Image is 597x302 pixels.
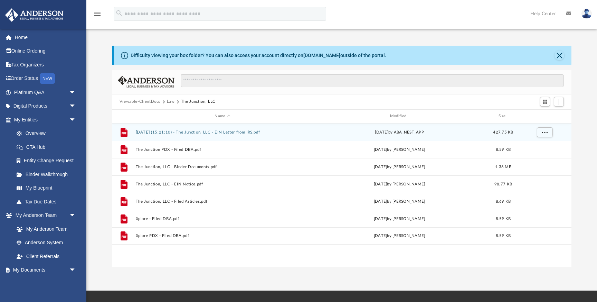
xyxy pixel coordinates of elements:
[120,99,160,105] button: Viewable-ClientDocs
[537,127,552,137] button: More options
[312,129,486,135] div: [DATE] by ABA_NEST_APP
[495,199,511,203] span: 8.69 KB
[10,222,79,236] a: My Anderson Team
[312,198,486,204] div: [DATE] by [PERSON_NAME]
[495,147,511,151] span: 8.59 KB
[135,113,309,119] div: Name
[312,216,486,222] div: [DATE] by [PERSON_NAME]
[312,164,486,170] div: [DATE] by [PERSON_NAME]
[69,99,83,113] span: arrow_drop_down
[5,99,86,113] a: Digital Productsarrow_drop_down
[10,140,86,154] a: CTA Hub
[135,234,309,238] button: Xplore PDX - Filed DBA.pdf
[495,234,511,238] span: 8.59 KB
[135,147,309,152] button: The Junction PDX - Filed DBA.pdf
[303,53,340,58] a: [DOMAIN_NAME]
[5,44,86,58] a: Online Ordering
[112,123,571,267] div: grid
[69,85,83,100] span: arrow_drop_down
[312,113,486,119] div: Modified
[10,249,83,263] a: Client Referrals
[5,30,86,44] a: Home
[495,217,511,220] span: 8.59 KB
[495,165,511,168] span: 1.36 MB
[93,10,102,18] i: menu
[135,130,309,135] button: [DATE] (15:21:10) - The Junction, LLC - EIN Letter from IRS.pdf
[131,52,386,59] div: Difficulty viewing your box folder? You can also access your account directly on outside of the p...
[493,130,513,134] span: 427.75 KB
[69,113,83,127] span: arrow_drop_down
[135,199,309,204] button: The Junction, LLC - Filed Articles.pdf
[167,99,175,105] button: Law
[5,72,86,86] a: Order StatusNEW
[540,97,550,107] button: Switch to Grid View
[5,58,86,72] a: Tax Organizers
[40,73,55,84] div: NEW
[93,13,102,18] a: menu
[312,233,486,239] div: [DATE] by [PERSON_NAME]
[5,85,86,99] a: Platinum Q&Aarrow_drop_down
[5,113,86,127] a: My Entitiesarrow_drop_down
[10,127,86,140] a: Overview
[10,167,86,181] a: Binder Walkthrough
[69,209,83,223] span: arrow_drop_down
[135,182,309,186] button: The Junction, LLC - EIN Notice.pdf
[181,99,216,105] button: The Junction, LLC
[5,263,83,277] a: My Documentsarrow_drop_down
[554,97,564,107] button: Add
[520,113,568,119] div: id
[115,113,132,119] div: id
[494,182,512,186] span: 98.77 KB
[10,154,86,168] a: Entity Change Request
[312,146,486,153] div: [DATE] by [PERSON_NAME]
[555,51,564,60] button: Close
[489,113,517,119] div: Size
[581,9,592,19] img: User Pic
[10,277,79,291] a: Box
[5,209,83,222] a: My Anderson Teamarrow_drop_down
[181,74,564,87] input: Search files and folders
[135,165,309,169] button: The Junction, LLC - Binder Documents.pdf
[10,195,86,209] a: Tax Due Dates
[3,8,66,22] img: Anderson Advisors Platinum Portal
[115,9,123,17] i: search
[135,217,309,221] button: Xplore - Filed DBA.pdf
[10,236,83,250] a: Anderson System
[69,263,83,277] span: arrow_drop_down
[312,181,486,187] div: [DATE] by [PERSON_NAME]
[10,181,83,195] a: My Blueprint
